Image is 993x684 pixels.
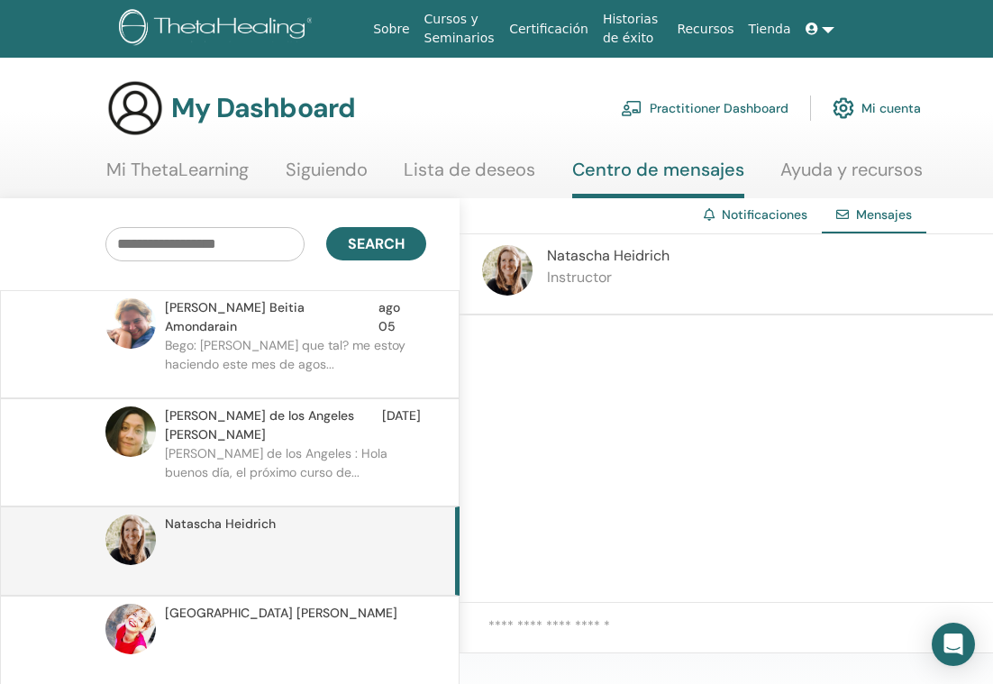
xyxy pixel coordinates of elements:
[833,93,854,123] img: cog.svg
[165,298,378,336] span: [PERSON_NAME] Beitia Amondarain
[171,92,355,124] h3: My Dashboard
[833,88,921,128] a: Mi cuenta
[378,298,421,336] span: ago 05
[105,604,156,654] img: default.jpg
[106,159,249,194] a: Mi ThetaLearning
[780,159,923,194] a: Ayuda y recursos
[547,267,670,288] p: Instructor
[621,88,788,128] a: Practitioner Dashboard
[547,246,670,265] span: Natascha Heidrich
[417,3,503,55] a: Cursos y Seminarios
[382,406,421,444] span: [DATE]
[502,13,596,46] a: Certificación
[348,234,405,253] span: Search
[286,159,368,194] a: Siguiendo
[621,100,642,116] img: chalkboard-teacher.svg
[105,515,156,565] img: default.jpg
[366,13,416,46] a: Sobre
[722,206,807,223] a: Notificaciones
[326,227,426,260] button: Search
[572,159,744,198] a: Centro de mensajes
[165,444,426,498] p: [PERSON_NAME] de los Angeles : Hola buenos día, el próximo curso de...
[165,604,397,623] span: [GEOGRAPHIC_DATA] [PERSON_NAME]
[404,159,535,194] a: Lista de deseos
[742,13,798,46] a: Tienda
[106,79,164,137] img: generic-user-icon.jpg
[165,515,276,534] span: Natascha Heidrich
[165,336,426,390] p: Bego: [PERSON_NAME] que tal? me estoy haciendo este mes de agos...
[165,406,382,444] span: [PERSON_NAME] de los Angeles [PERSON_NAME]
[856,206,912,223] span: Mensajes
[932,623,975,666] div: Open Intercom Messenger
[105,298,156,349] img: default.jpg
[105,406,156,457] img: default.jpg
[119,9,319,50] img: logo.png
[670,13,741,46] a: Recursos
[482,245,533,296] img: default.jpg
[596,3,670,55] a: Historias de éxito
